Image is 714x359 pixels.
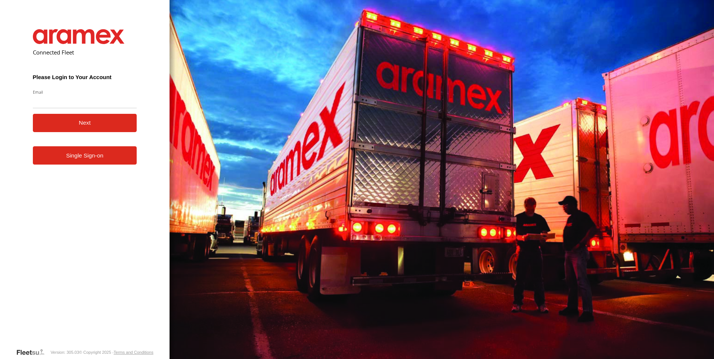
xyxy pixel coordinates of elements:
h2: Connected Fleet [33,49,137,56]
a: Terms and Conditions [114,350,153,355]
a: Single Sign-on [33,146,137,165]
div: © Copyright 2025 - [79,350,153,355]
div: Version: 305.03 [50,350,79,355]
button: Next [33,114,137,132]
label: Email [33,89,137,95]
a: Visit our Website [16,349,50,356]
img: Aramex [33,29,125,44]
h3: Please Login to Your Account [33,74,137,80]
